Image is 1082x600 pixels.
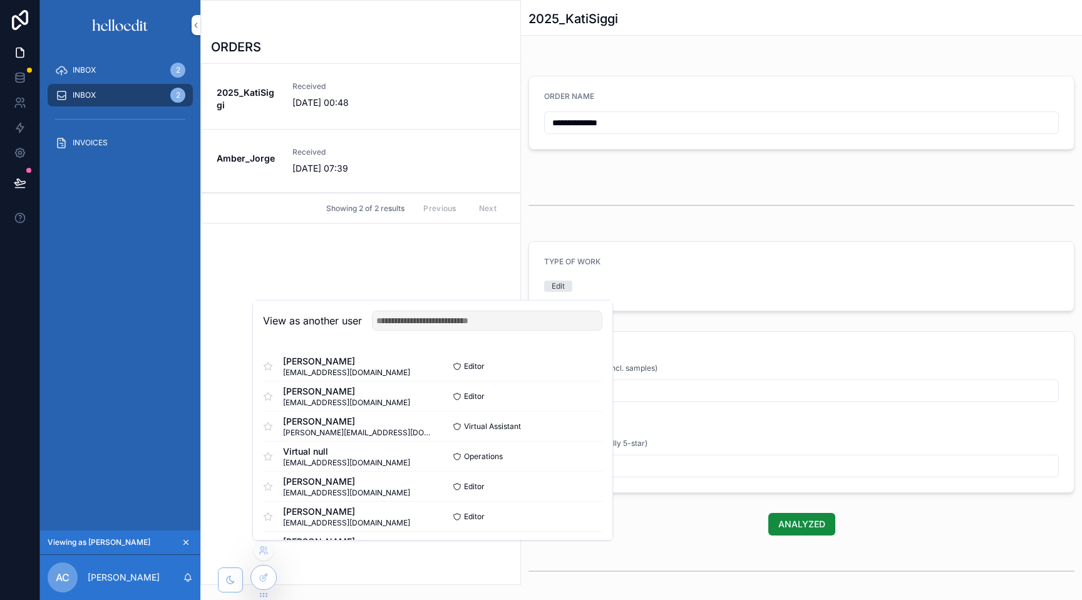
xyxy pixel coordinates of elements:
[464,512,485,522] span: Editor
[283,505,410,518] span: [PERSON_NAME]
[170,88,185,103] div: 2
[464,422,521,432] span: Virtual Assistant
[283,518,410,528] span: [EMAIL_ADDRESS][DOMAIN_NAME]
[91,15,149,35] img: App logo
[283,355,410,368] span: [PERSON_NAME]
[768,513,835,535] button: ANALYZED
[283,488,410,498] span: [EMAIL_ADDRESS][DOMAIN_NAME]
[544,257,600,266] span: TYPE OF WORK
[552,281,565,292] div: Edit
[292,96,379,109] span: [DATE] 00:48
[217,153,275,163] strong: Amber_Jorge
[528,10,618,28] h1: 2025_KatiSiggi
[464,361,485,371] span: Editor
[283,368,410,378] span: [EMAIL_ADDRESS][DOMAIN_NAME]
[263,313,362,328] h2: View as another user
[48,59,193,81] a: INBOX2
[170,63,185,78] div: 2
[283,428,433,438] span: [PERSON_NAME][EMAIL_ADDRESS][DOMAIN_NAME]
[211,38,261,56] h1: ORDERS
[464,482,485,492] span: Editor
[73,90,96,100] span: INBOX
[544,91,594,101] span: ORDER NAME
[217,87,274,110] strong: 2025_KatiSiggi
[48,132,193,154] a: INVOICES
[326,204,404,214] span: Showing 2 of 2 results
[283,415,433,428] span: [PERSON_NAME]
[292,147,379,157] span: Received
[73,65,96,75] span: INBOX
[73,138,108,148] span: INVOICES
[48,84,193,106] a: INBOX2
[283,385,410,398] span: [PERSON_NAME]
[88,571,160,584] p: [PERSON_NAME]
[56,570,70,585] span: AC
[283,458,410,468] span: [EMAIL_ADDRESS][DOMAIN_NAME]
[292,162,379,175] span: [DATE] 07:39
[202,130,520,193] a: Amber_JorgeReceived[DATE] 07:39
[464,391,485,401] span: Editor
[778,518,825,530] span: ANALYZED
[292,81,379,91] span: Received
[283,535,410,548] span: [PERSON_NAME]
[283,475,410,488] span: [PERSON_NAME]
[283,398,410,408] span: [EMAIL_ADDRESS][DOMAIN_NAME]
[202,64,520,130] a: 2025_KatiSiggiReceived[DATE] 00:48
[48,537,150,547] span: Viewing as [PERSON_NAME]
[40,50,200,170] div: scrollable content
[283,445,410,458] span: Virtual null
[464,452,503,462] span: Operations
